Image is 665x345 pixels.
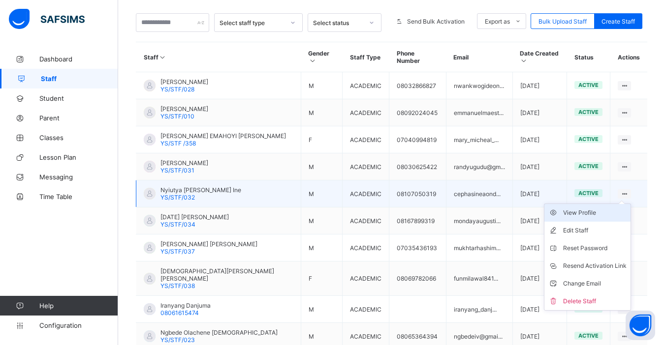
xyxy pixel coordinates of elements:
td: mary_micheal_... [446,126,512,153]
span: [PERSON_NAME] [160,78,208,86]
span: active [578,190,599,197]
span: Classes [39,134,118,142]
span: Student [39,94,118,102]
span: active [578,163,599,170]
td: [DATE] [512,99,567,126]
div: Change Email [563,279,627,288]
span: YS/STF/028 [160,86,194,93]
span: YS/STF/023 [160,336,195,344]
span: Configuration [39,321,118,329]
span: Bulk Upload Staff [538,18,587,25]
td: [DATE] [512,261,567,296]
td: M [301,180,343,207]
span: Export as [485,18,510,25]
span: YS/STF/037 [160,248,195,255]
div: Delete Staff [563,296,627,306]
td: 07040994819 [389,126,446,153]
th: Phone Number [389,42,446,72]
i: Sort in Ascending Order [308,57,317,64]
td: funmilawal841... [446,261,512,296]
td: [DATE] [512,126,567,153]
span: Parent [39,114,118,122]
span: YS/STF /358 [160,140,196,147]
span: YS/STF/032 [160,194,195,201]
td: ACADEMIC [343,261,389,296]
td: iranyang_danj... [446,296,512,323]
span: Lesson Plan [39,153,118,161]
i: Sort in Ascending Order [158,54,167,61]
td: [DATE] [512,207,567,234]
span: Send Bulk Activation [407,18,465,25]
th: Staff Type [343,42,389,72]
td: F [301,126,343,153]
span: YS/STF/010 [160,113,194,120]
td: F [301,261,343,296]
td: M [301,207,343,234]
span: Create Staff [602,18,635,25]
td: 08167899319 [389,207,446,234]
span: active [578,109,599,115]
td: ACADEMIC [343,234,389,261]
span: Staff [41,75,118,83]
td: 08107050319 [389,180,446,207]
td: [DATE] [512,72,567,99]
td: M [301,99,343,126]
span: active [578,136,599,143]
img: safsims [9,9,85,29]
span: [PERSON_NAME] [160,159,208,167]
span: [PERSON_NAME] [PERSON_NAME] [160,240,257,248]
div: Reset Password [563,243,627,253]
td: ACADEMIC [343,72,389,99]
div: Select status [313,19,363,27]
td: ACADEMIC [343,153,389,180]
span: [DEMOGRAPHIC_DATA][PERSON_NAME] [PERSON_NAME] [160,267,293,282]
span: active [578,332,599,339]
td: 07035436193 [389,234,446,261]
td: nwankwogideon... [446,72,512,99]
button: Open asap [626,311,655,340]
div: Edit Staff [563,226,627,235]
th: Status [567,42,610,72]
td: emmanuelmaest... [446,99,512,126]
td: mukhtarhashim... [446,234,512,261]
td: 08069782066 [389,261,446,296]
td: [DATE] [512,234,567,261]
span: Nyiutya [PERSON_NAME] Ine [160,186,241,194]
span: [PERSON_NAME] EMAHOYI [PERSON_NAME] [160,132,286,140]
td: M [301,153,343,180]
td: 08092024045 [389,99,446,126]
td: [DATE] [512,180,567,207]
div: Select staff type [220,19,285,27]
span: Ngbede Olachene [DEMOGRAPHIC_DATA] [160,329,278,336]
td: cephasineaond... [446,180,512,207]
th: Gender [301,42,343,72]
td: ACADEMIC [343,99,389,126]
span: [PERSON_NAME] [160,105,208,113]
td: [DATE] [512,153,567,180]
span: active [578,305,599,312]
span: YS/STF/031 [160,167,194,174]
span: Dashboard [39,55,118,63]
th: Actions [610,42,647,72]
th: Email [446,42,512,72]
i: Sort in Ascending Order [520,57,528,64]
span: YS/STF/038 [160,282,195,289]
span: active [578,82,599,88]
span: Iranyang Danjuma [160,302,211,309]
td: mondayaugusti... [446,207,512,234]
span: YS/STF/034 [160,221,195,228]
td: M [301,234,343,261]
td: [DATE] [512,296,567,323]
td: M [301,296,343,323]
td: ACADEMIC [343,180,389,207]
td: 08032866827 [389,72,446,99]
div: Resend Activation Link [563,261,627,271]
span: Time Table [39,193,118,201]
span: [DATE] [PERSON_NAME] [160,213,229,221]
span: Messaging [39,173,118,181]
td: randyugudu@gm... [446,153,512,180]
td: ACADEMIC [343,207,389,234]
td: ACADEMIC [343,296,389,323]
span: Help [39,302,118,310]
td: 08030625422 [389,153,446,180]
